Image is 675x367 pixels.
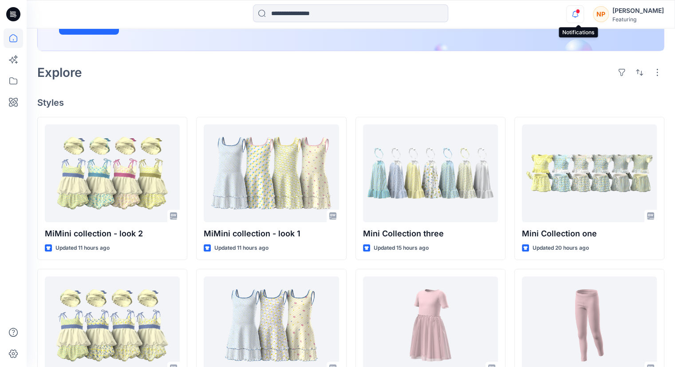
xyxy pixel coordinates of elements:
a: Mini Collection one [522,124,657,222]
a: Mini Collection three [363,124,498,222]
div: NP [593,6,609,22]
a: MiMini collection - look 1 [204,124,339,222]
p: MiMini collection - look 1 [204,227,339,240]
p: Mini Collection one [522,227,657,240]
p: Updated 11 hours ago [214,243,268,253]
p: Updated 20 hours ago [533,243,589,253]
a: MiMini collection - look 2 [45,124,180,222]
p: Updated 11 hours ago [55,243,110,253]
p: Mini Collection three [363,227,498,240]
h2: Explore [37,65,82,80]
div: [PERSON_NAME] [612,5,664,16]
h4: Styles [37,97,664,108]
div: Featuring [612,16,664,23]
p: MiMini collection - look 2 [45,227,180,240]
p: Updated 15 hours ago [374,243,429,253]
